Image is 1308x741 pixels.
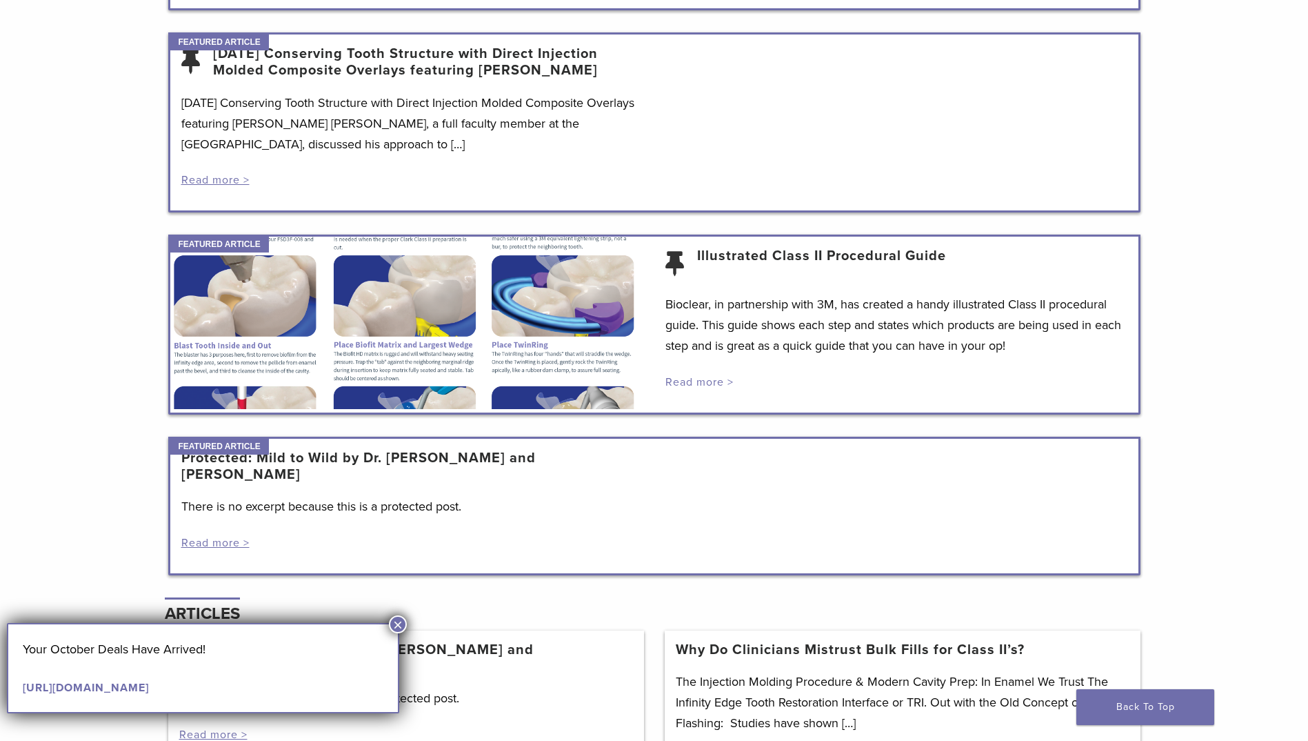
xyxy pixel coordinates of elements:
[676,642,1025,658] a: Why Do Clinicians Mistrust Bulk Fills for Class II’s?
[676,671,1129,733] p: The Injection Molding Procedure & Modern Cavity Prep: In Enamel We Trust The Infinity Edge Tooth ...
[181,450,643,483] a: Protected: Mild to Wild by Dr. [PERSON_NAME] and [PERSON_NAME]
[665,375,734,389] a: Read more >
[181,173,250,187] a: Read more >
[181,496,643,517] p: There is no excerpt because this is a protected post.
[389,615,407,633] button: Close
[181,536,250,550] a: Read more >
[165,597,240,631] h4: Articles
[697,248,946,281] a: Illustrated Class II Procedural Guide
[665,294,1127,356] p: Bioclear, in partnership with 3M, has created a handy illustrated Class II procedural guide. This...
[1076,689,1214,725] a: Back To Top
[179,688,633,709] p: There is no excerpt because this is a protected post.
[23,681,149,695] a: [URL][DOMAIN_NAME]
[213,46,643,79] a: [DATE] Conserving Tooth Structure with Direct Injection Molded Composite Overlays featuring [PERS...
[23,639,383,660] p: Your October Deals Have Arrived!
[179,642,633,675] a: Protected: Mild to Wild by Dr. [PERSON_NAME] and [PERSON_NAME]
[181,92,643,155] p: [DATE] Conserving Tooth Structure with Direct Injection Molded Composite Overlays featuring [PERS...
